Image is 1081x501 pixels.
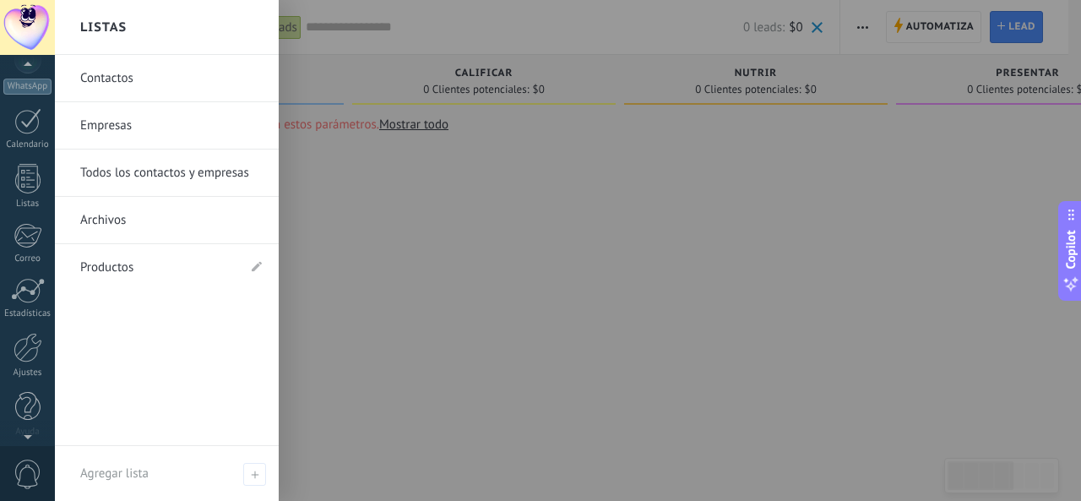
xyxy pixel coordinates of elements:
[80,197,262,244] a: Archivos
[243,463,266,486] span: Agregar lista
[80,466,149,482] span: Agregar lista
[3,139,52,150] div: Calendario
[3,368,52,378] div: Ajustes
[80,55,262,102] a: Contactos
[80,102,262,150] a: Empresas
[80,244,236,291] a: Productos
[1062,230,1079,269] span: Copilot
[80,1,127,54] h2: Listas
[80,150,262,197] a: Todos los contactos y empresas
[3,199,52,210] div: Listas
[3,79,52,95] div: WhatsApp
[3,253,52,264] div: Correo
[3,308,52,319] div: Estadísticas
